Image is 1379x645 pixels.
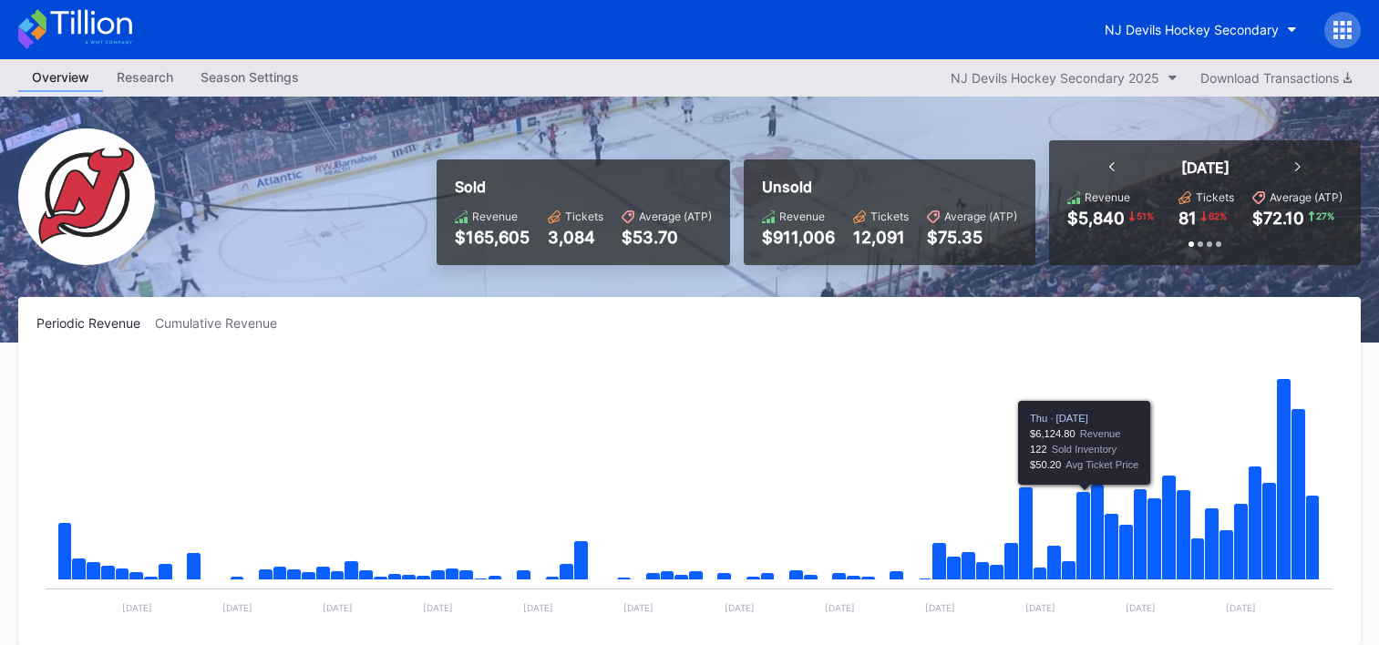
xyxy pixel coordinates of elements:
[927,228,1017,247] div: $75.35
[36,353,1342,627] svg: Chart title
[1067,209,1125,228] div: $5,840
[853,228,909,247] div: 12,091
[1025,602,1055,613] text: [DATE]
[1181,159,1230,177] div: [DATE]
[825,602,855,613] text: [DATE]
[1126,602,1156,613] text: [DATE]
[122,602,152,613] text: [DATE]
[187,64,313,92] a: Season Settings
[18,64,103,92] a: Overview
[762,178,1017,196] div: Unsold
[1252,209,1304,228] div: $72.10
[1196,190,1234,204] div: Tickets
[1270,190,1343,204] div: Average (ATP)
[1085,190,1130,204] div: Revenue
[1105,22,1279,37] div: NJ Devils Hockey Secondary
[36,315,155,331] div: Periodic Revenue
[944,210,1017,223] div: Average (ATP)
[622,228,712,247] div: $53.70
[1207,209,1229,223] div: 62 %
[1091,13,1311,46] button: NJ Devils Hockey Secondary
[423,602,453,613] text: [DATE]
[455,178,712,196] div: Sold
[18,128,155,265] img: NJ_Devils_Hockey_Secondary.png
[523,602,553,613] text: [DATE]
[1200,70,1352,86] div: Download Transactions
[565,210,603,223] div: Tickets
[1191,66,1361,90] button: Download Transactions
[548,228,603,247] div: 3,084
[222,602,252,613] text: [DATE]
[103,64,187,92] a: Research
[472,210,518,223] div: Revenue
[639,210,712,223] div: Average (ATP)
[455,228,530,247] div: $165,605
[187,64,313,90] div: Season Settings
[623,602,653,613] text: [DATE]
[870,210,909,223] div: Tickets
[762,228,835,247] div: $911,006
[1178,209,1197,228] div: 81
[725,602,755,613] text: [DATE]
[779,210,825,223] div: Revenue
[323,602,353,613] text: [DATE]
[925,602,955,613] text: [DATE]
[103,64,187,90] div: Research
[1135,209,1156,223] div: 51 %
[155,315,292,331] div: Cumulative Revenue
[951,70,1159,86] div: NJ Devils Hockey Secondary 2025
[1314,209,1336,223] div: 27 %
[942,66,1187,90] button: NJ Devils Hockey Secondary 2025
[1226,602,1256,613] text: [DATE]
